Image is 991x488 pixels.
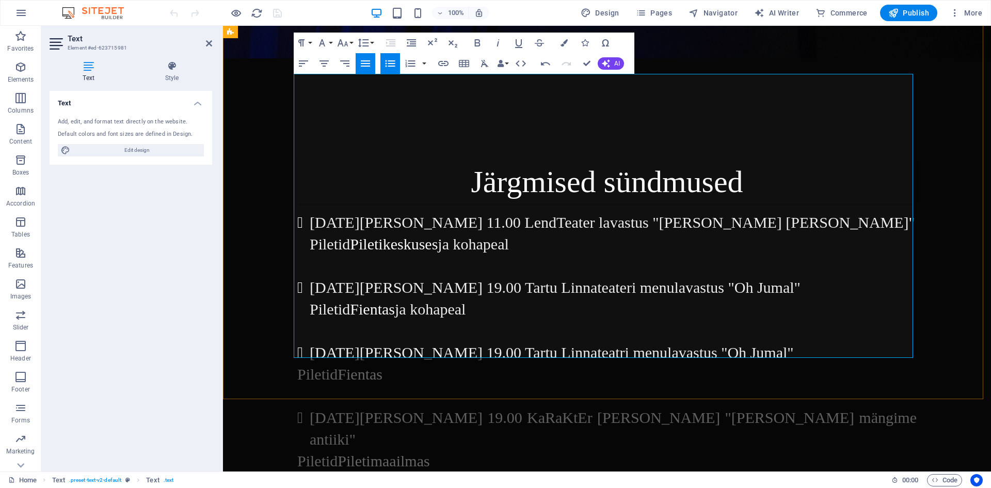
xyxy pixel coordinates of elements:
button: Superscript [422,33,442,53]
button: Font Family [314,33,334,53]
button: Colors [554,33,574,53]
button: Decrease Indent [402,33,421,53]
h4: Text [50,91,212,109]
button: Align Left [294,53,313,74]
span: Pages [636,8,672,18]
button: Underline (Ctrl+U) [509,33,529,53]
p: Boxes [12,168,29,177]
button: Undo (Ctrl+Z) [536,53,555,74]
span: Navigator [689,8,738,18]
button: Usercentrics [970,474,983,486]
span: Commerce [816,8,868,18]
li: [DATE][PERSON_NAME] 19.00 KaRaKtEr [PERSON_NAME] "[PERSON_NAME] mängime antiiki" [87,381,694,424]
a: Piletimaailmas [115,427,206,444]
button: Clear Formatting [475,53,494,74]
span: Edit design [73,144,201,156]
p: Marketing [6,447,35,455]
button: AI Writer [750,5,803,21]
nav: breadcrumb [52,474,174,486]
h6: 100% [447,7,464,19]
span: Publish [888,8,929,18]
button: Confirm (Ctrl+⏎) [577,53,597,74]
button: Pages [632,5,676,21]
button: Strikethrough [530,33,549,53]
span: AI Writer [754,8,799,18]
h4: Style [132,61,212,83]
p: Slider [13,323,29,332]
span: More [950,8,982,18]
button: Subscript [443,33,462,53]
button: Data Bindings [495,53,510,74]
span: Code [932,474,957,486]
p: Features [8,261,33,270]
span: . preset-text-v2-default [69,474,121,486]
button: Click here to leave preview mode and continue editing [230,7,242,19]
i: Reload page [251,7,263,19]
h2: Text [68,34,212,43]
button: Design [577,5,624,21]
button: 100% [432,7,469,19]
a: Fientas [115,340,159,357]
i: This element is a customizable preset [125,477,130,483]
button: Ordered List [420,53,428,74]
button: Italic (Ctrl+I) [488,33,508,53]
li: [DATE][PERSON_NAME] 19.00 Tartu Linnateatri menulavastus "Oh Jumal" [87,316,694,338]
p: Header [10,354,31,363]
button: Insert Table [454,53,474,74]
button: Bold (Ctrl+B) [468,33,487,53]
button: Redo (Ctrl+Shift+Z) [556,53,576,74]
button: Align Center [314,53,334,74]
button: reload [250,7,263,19]
h4: Text [50,61,132,83]
button: Icons [575,33,595,53]
span: AI [614,60,620,67]
button: More [946,5,986,21]
button: Paragraph Format [294,33,313,53]
a: Click to cancel selection. Double-click to open Pages [8,474,37,486]
p: Footer [11,385,30,393]
button: Insert Link [434,53,453,74]
p: Accordion [6,199,35,208]
div: Add, edit, and format text directly on the website. [58,118,204,127]
button: Increase Indent [381,33,401,53]
button: Unordered List [380,53,400,74]
button: HTML [511,53,531,74]
div: Default colors and font sizes are defined in Design. [58,130,204,139]
p: Columns [8,106,34,115]
h6: Session time [891,474,919,486]
button: Edit design [58,144,204,156]
h3: Element #ed-623715981 [68,43,191,53]
div: Design (Ctrl+Alt+Y) [577,5,624,21]
span: Click to select. Double-click to edit [52,474,65,486]
p: Elements [8,75,34,84]
p: Content [9,137,32,146]
span: Click to select. Double-click to edit [146,474,159,486]
span: . text [164,474,173,486]
p: Favorites [7,44,34,53]
p: Tables [11,230,30,239]
button: AI [598,57,624,70]
button: Ordered List [401,53,420,74]
button: Align Justify [356,53,375,74]
span: 00 00 [902,474,918,486]
button: Code [927,474,962,486]
button: Align Right [335,53,355,74]
p: Forms [11,416,30,424]
a: Piletikeskuses [127,210,215,227]
img: Editor Logo [59,7,137,19]
li: [DATE][PERSON_NAME] 19.00 Tartu Linnateateri menulavastus "Oh Jumal" Piletid ja kohapeal [87,251,694,294]
button: Navigator [684,5,742,21]
button: Publish [880,5,937,21]
a: Fientas [127,275,172,292]
li: [DATE][PERSON_NAME] 11.00 LendTeater lavastus "[PERSON_NAME] [PERSON_NAME]" Piletid ja kohapeal [87,186,694,229]
p: Images [10,292,31,301]
button: Special Characters [596,33,615,53]
span: Design [581,8,619,18]
button: Font Size [335,33,355,53]
p: Piletid [74,338,694,381]
span: : [909,476,911,484]
button: Line Height [356,33,375,53]
i: On resize automatically adjust zoom level to fit chosen device. [474,8,484,18]
button: Commerce [811,5,872,21]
